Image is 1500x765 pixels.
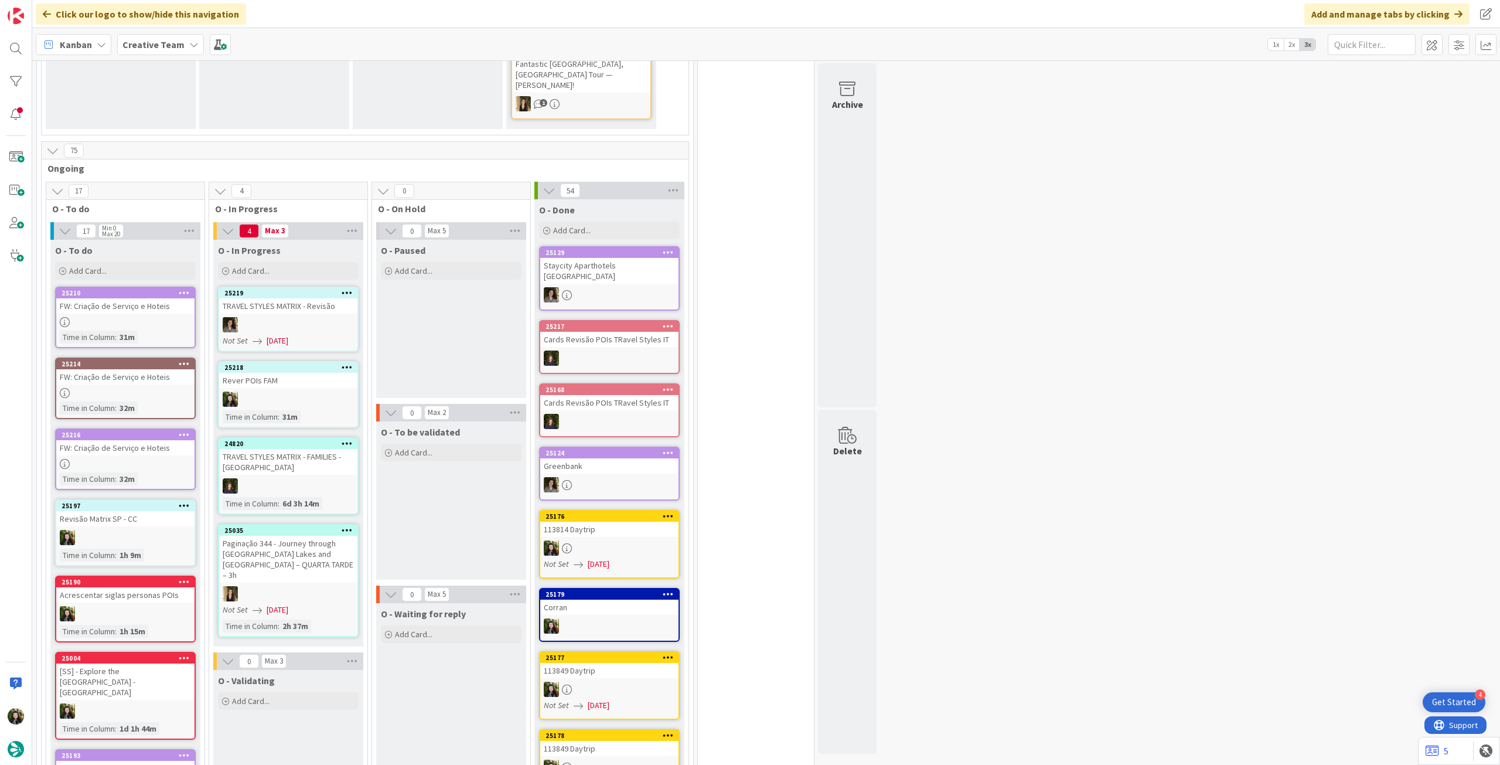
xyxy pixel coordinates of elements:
i: Not Set [223,335,248,346]
img: avatar [8,741,24,757]
span: 0 [402,406,422,420]
div: MC [540,351,679,366]
div: MS [540,477,679,492]
input: Quick Filter... [1328,34,1416,55]
div: FW: [TripID:113221] - Roadbook - Fantastic [GEOGRAPHIC_DATA], [GEOGRAPHIC_DATA] Tour — [PERSON_NA... [512,46,650,93]
div: Revisão Matrix SP - CC [56,511,195,526]
div: 25124 [546,449,679,457]
span: Add Card... [395,266,432,276]
div: MC [219,478,357,494]
span: Add Card... [232,696,270,706]
div: 25035 [224,526,357,535]
div: 25190 [56,577,195,587]
div: SP [512,96,650,111]
div: 25193 [62,752,195,760]
div: Cards Revisão POIs TRavel Styles IT [540,395,679,410]
img: BC [223,392,238,407]
i: Not Set [544,700,569,710]
span: O - Paused [381,244,425,256]
div: 6d 3h 14m [279,497,322,510]
div: Max 2 [428,410,446,416]
span: 17 [76,224,96,238]
div: Max 20 [102,231,120,237]
div: 25177113849 Daytrip [540,652,679,678]
div: 113814 Daytrip [540,522,679,537]
span: : [115,625,117,638]
div: 25217 [540,321,679,332]
div: 31m [279,410,301,423]
div: 25190Acrescentar siglas personas POIs [56,577,195,603]
span: : [115,722,117,735]
div: 24820 [219,438,357,449]
div: Time in Column [60,722,115,735]
img: MS [544,477,559,492]
div: Time in Column [60,472,115,485]
div: 113849 Daytrip [540,663,679,678]
div: Time in Column [223,620,278,633]
span: O - In Progress [215,203,353,215]
div: 25004 [56,653,195,664]
div: 25035 [219,525,357,536]
div: 25218 [224,363,357,372]
div: 25178113849 Daytrip [540,730,679,756]
div: Delete [833,444,862,458]
div: 25197 [62,502,195,510]
span: Ongoing [47,162,674,174]
div: 31m [117,331,138,344]
span: Support [25,2,53,16]
img: MC [223,478,238,494]
div: MC [540,414,679,429]
span: O - On Hold [378,203,516,215]
div: 25217 [546,322,679,331]
a: 5 [1426,744,1448,758]
div: 4 [1475,689,1485,700]
img: BC [544,540,559,556]
img: MS [544,287,559,302]
div: 32m [117,472,138,485]
span: Add Card... [232,266,270,276]
div: 25218Rever POIs FAM [219,362,357,388]
div: 25124Greenbank [540,448,679,474]
div: Max 5 [428,228,446,234]
div: BC [540,618,679,634]
div: Open Get Started checklist, remaining modules: 4 [1423,692,1485,712]
span: O - To be validated [381,426,460,438]
span: 4 [231,184,251,198]
span: : [278,410,279,423]
i: Not Set [223,604,248,615]
div: FW: Criação de Serviço e Hoteis [56,369,195,385]
div: [SS] - Explore the [GEOGRAPHIC_DATA] - [GEOGRAPHIC_DATA] [56,664,195,700]
div: SP [219,586,357,601]
div: 25193 [56,750,195,761]
span: O - Done [539,204,575,216]
b: Creative Team [122,39,185,50]
div: Time in Column [60,331,115,344]
div: 25129 [546,249,679,257]
div: Corran [540,600,679,615]
img: SP [223,586,238,601]
div: 25129 [540,247,679,258]
div: 24820 [224,440,357,448]
div: 25179 [540,589,679,600]
div: FW: [TripID:113221] - Roadbook - Fantastic [GEOGRAPHIC_DATA], [GEOGRAPHIC_DATA] Tour — [PERSON_NA... [512,35,650,93]
span: : [115,549,117,562]
div: 25214 [62,360,195,368]
span: 0 [394,184,414,198]
div: Time in Column [223,410,278,423]
span: 1x [1268,39,1284,50]
div: Staycity Aparthotels [GEOGRAPHIC_DATA] [540,258,679,284]
div: TRAVEL STYLES MATRIX - FAMILIES - [GEOGRAPHIC_DATA] [219,449,357,475]
span: 54 [560,183,580,198]
div: Acrescentar siglas personas POIs [56,587,195,603]
div: 25124 [540,448,679,458]
span: 4 [239,224,259,238]
div: 25197 [56,501,195,511]
div: Rever POIs FAM [219,373,357,388]
div: 25210FW: Criação de Serviço e Hoteis [56,288,195,314]
img: BC [60,530,75,545]
div: 1h 9m [117,549,144,562]
div: Click our logo to show/hide this navigation [36,4,246,25]
span: : [278,497,279,510]
div: Time in Column [60,402,115,414]
div: TRAVEL STYLES MATRIX - Revisão [219,298,357,314]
